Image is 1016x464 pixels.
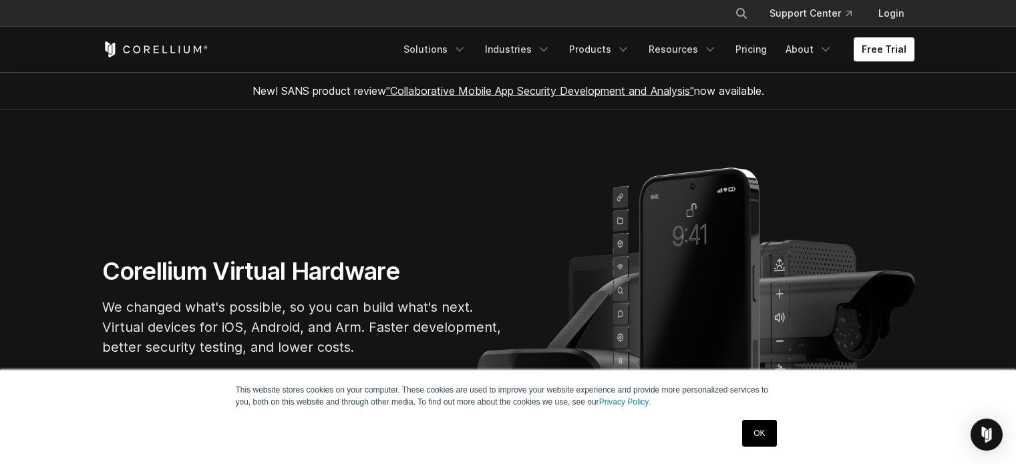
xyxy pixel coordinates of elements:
a: Corellium Home [102,41,208,57]
a: Products [561,37,638,61]
a: "Collaborative Mobile App Security Development and Analysis" [386,84,694,97]
a: Support Center [759,1,862,25]
p: This website stores cookies on your computer. These cookies are used to improve your website expe... [236,384,781,408]
h1: Corellium Virtual Hardware [102,256,503,286]
a: Login [868,1,914,25]
p: We changed what's possible, so you can build what's next. Virtual devices for iOS, Android, and A... [102,297,503,357]
a: Free Trial [854,37,914,61]
a: OK [742,420,776,447]
a: Resources [641,37,725,61]
a: Pricing [727,37,775,61]
a: About [778,37,840,61]
a: Solutions [395,37,474,61]
span: New! SANS product review now available. [252,84,764,97]
div: Navigation Menu [719,1,914,25]
div: Open Intercom Messenger [971,419,1003,451]
a: Industries [477,37,558,61]
div: Navigation Menu [395,37,914,61]
a: Privacy Policy. [599,397,651,407]
button: Search [729,1,753,25]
